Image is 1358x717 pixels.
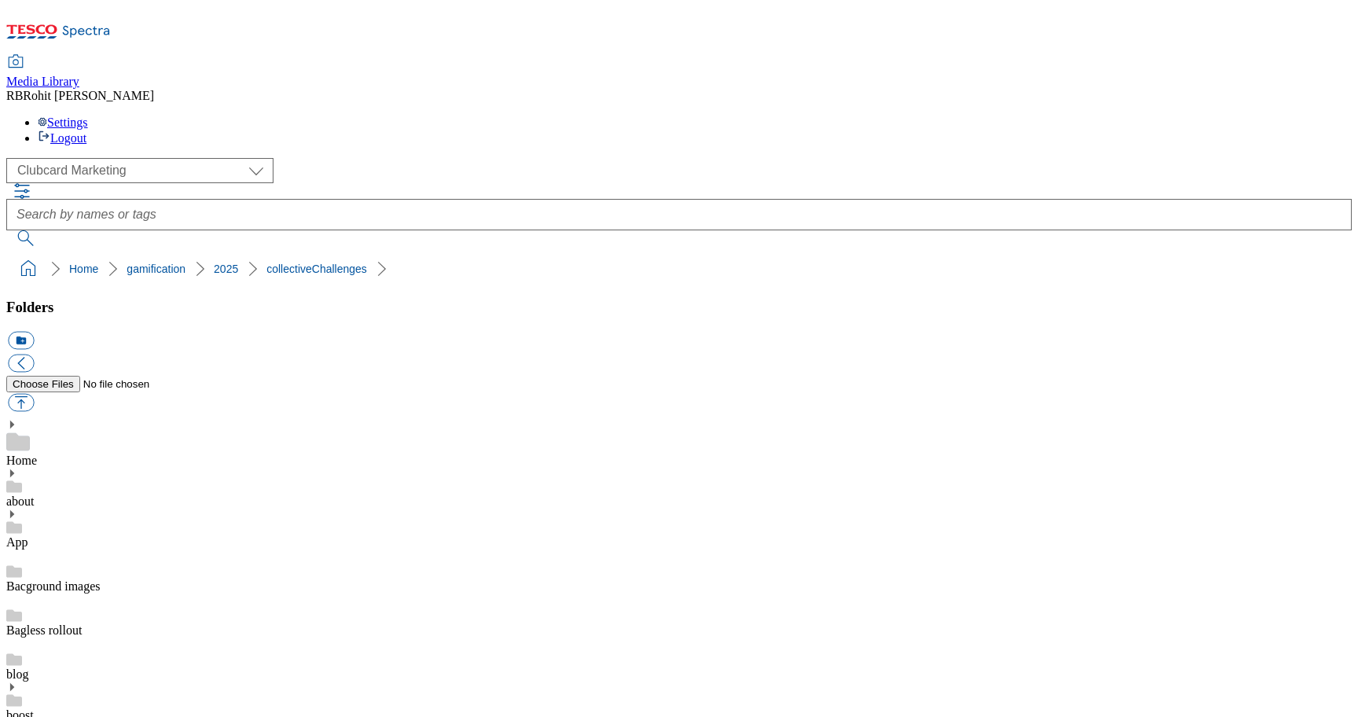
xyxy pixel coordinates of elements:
[6,667,28,681] a: blog
[38,131,86,145] a: Logout
[6,199,1352,230] input: Search by names or tags
[6,495,35,508] a: about
[6,535,28,549] a: App
[38,116,88,129] a: Settings
[6,75,79,88] span: Media Library
[266,263,367,275] a: collectiveChallenges
[6,56,79,89] a: Media Library
[6,454,37,467] a: Home
[69,263,98,275] a: Home
[214,263,238,275] a: 2025
[127,263,185,275] a: gamification
[6,254,1352,284] nav: breadcrumb
[6,299,1352,316] h3: Folders
[6,623,82,637] a: Bagless rollout
[16,256,41,281] a: home
[23,89,154,102] span: Rohit [PERSON_NAME]
[6,579,101,593] a: Bacground images
[6,89,23,102] span: RB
